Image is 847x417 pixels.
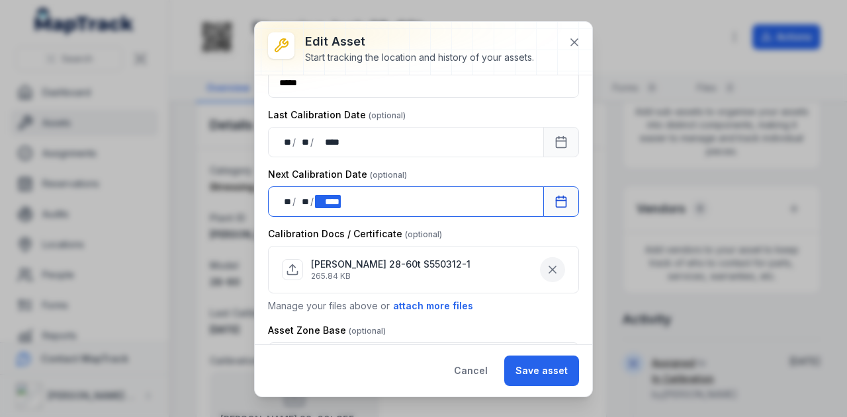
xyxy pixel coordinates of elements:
div: / [310,195,315,208]
div: day, [279,135,292,149]
div: month, [297,195,310,208]
div: / [310,135,315,149]
div: / [292,135,297,149]
button: Calendar [543,186,579,217]
p: [PERSON_NAME] 28-60t S550312-1 [311,258,470,271]
label: Calibration Docs / Certificate [268,227,442,241]
button: Cancel [443,356,499,386]
h3: Edit asset [305,32,534,51]
div: year, [315,195,340,208]
div: / [292,195,297,208]
button: [GEOGRAPHIC_DATA] [268,342,579,373]
button: Calendar [543,127,579,157]
label: Asset Zone Base [268,324,386,337]
p: 265.84 KB [311,271,470,282]
label: Last Calibration Date [268,108,406,122]
div: month, [297,135,310,149]
button: Save asset [504,356,579,386]
label: Next Calibration Date [268,168,407,181]
div: Start tracking the location and history of your assets. [305,51,534,64]
div: day, [279,195,292,208]
div: year, [315,135,340,149]
p: Manage your files above or [268,299,579,313]
button: attach more files [392,299,474,313]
